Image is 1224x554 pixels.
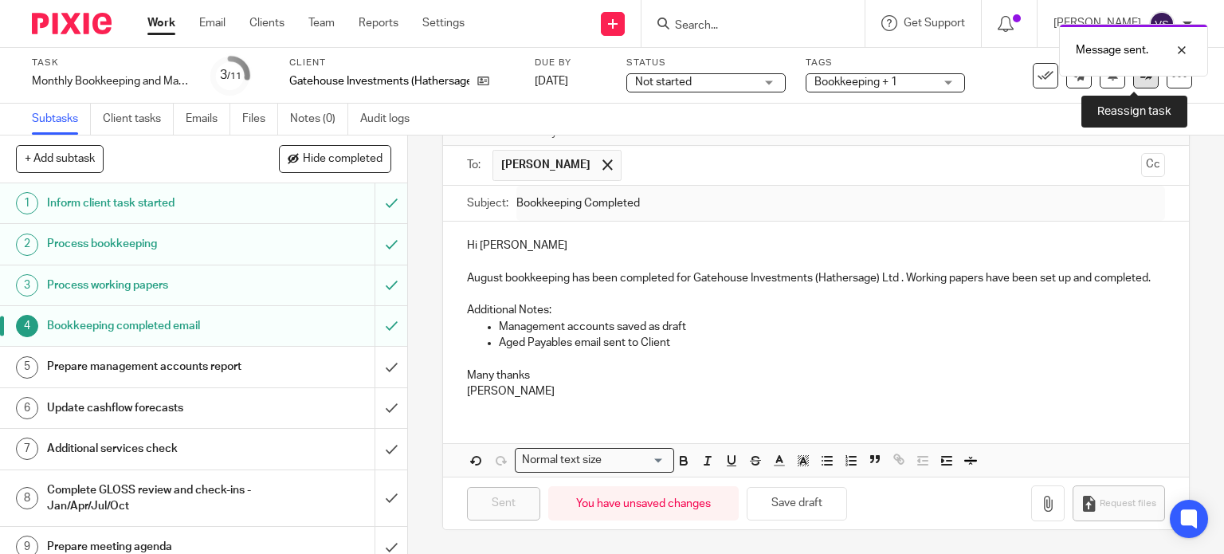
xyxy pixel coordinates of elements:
[535,57,606,69] label: Due by
[16,192,38,214] div: 1
[147,15,175,31] a: Work
[747,487,847,521] button: Save draft
[360,104,422,135] a: Audit logs
[289,73,469,89] p: Gatehouse Investments (Hathersage) Ltd
[499,335,1166,351] p: Aged Payables email sent to Client
[422,15,465,31] a: Settings
[242,104,278,135] a: Files
[467,367,1166,383] p: Many thanks
[1100,497,1156,510] span: Request files
[32,13,112,34] img: Pixie
[279,145,391,172] button: Hide completed
[501,157,590,173] span: [PERSON_NAME]
[499,319,1166,335] p: Management accounts saved as draft
[303,153,382,166] span: Hide completed
[16,274,38,297] div: 3
[103,104,174,135] a: Client tasks
[308,15,335,31] a: Team
[1073,485,1165,521] button: Request files
[635,77,692,88] span: Not started
[16,487,38,509] div: 8
[16,234,38,256] div: 2
[32,57,191,69] label: Task
[199,15,226,31] a: Email
[467,270,1166,286] p: August bookkeeping has been completed for Gatehouse Investments (Hathersage) Ltd . Working papers...
[32,73,191,89] div: Monthly Bookkeeping and Management Accounts - Colemans Deli
[32,104,91,135] a: Subtasks
[16,315,38,337] div: 4
[16,145,104,172] button: + Add subtask
[47,232,255,256] h1: Process bookkeeping
[548,486,739,521] div: You have unsaved changes
[220,66,241,84] div: 3
[467,195,508,211] label: Subject:
[16,356,38,379] div: 5
[16,438,38,460] div: 7
[535,76,568,87] span: [DATE]
[607,452,665,469] input: Search for option
[16,397,38,419] div: 6
[515,448,674,473] div: Search for option
[47,437,255,461] h1: Additional services check
[1149,11,1175,37] img: svg%3E
[467,238,1166,253] p: Hi [PERSON_NAME]
[290,104,348,135] a: Notes (0)
[359,15,398,31] a: Reports
[1141,153,1165,177] button: Cc
[519,452,606,469] span: Normal text size
[47,314,255,338] h1: Bookkeeping completed email
[47,273,255,297] h1: Process working papers
[186,104,230,135] a: Emails
[467,383,1166,399] p: [PERSON_NAME]
[47,191,255,215] h1: Inform client task started
[47,478,255,519] h1: Complete GLOSS review and check-ins - Jan/Apr/Jul/Oct
[467,157,484,173] label: To:
[47,355,255,379] h1: Prepare management accounts report
[249,15,284,31] a: Clients
[1076,42,1148,58] p: Message sent.
[467,302,1166,318] p: Additional Notes:
[227,72,241,81] small: /11
[467,487,540,521] input: Sent
[47,396,255,420] h1: Update cashflow forecasts
[289,57,515,69] label: Client
[814,77,897,88] span: Bookkeeping + 1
